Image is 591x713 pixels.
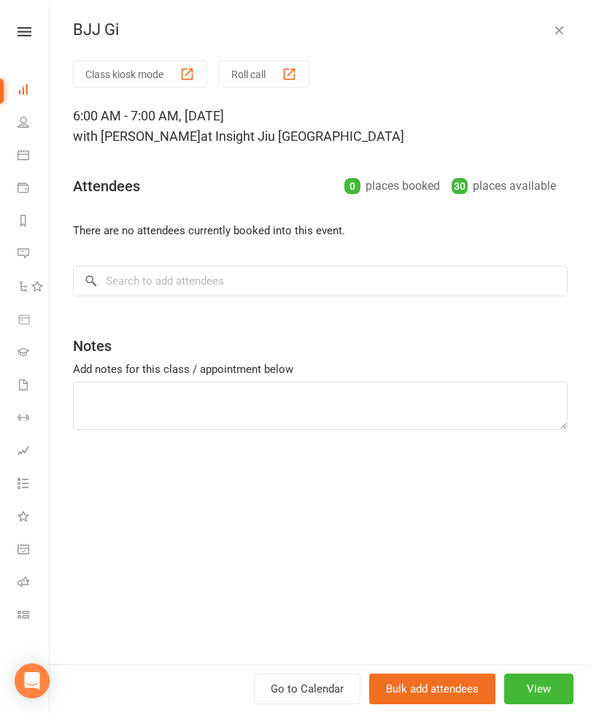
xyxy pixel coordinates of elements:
[50,20,591,39] div: BJJ Gi
[201,128,404,144] span: at Insight Jiu [GEOGRAPHIC_DATA]
[18,567,50,600] a: Roll call kiosk mode
[15,663,50,698] div: Open Intercom Messenger
[73,336,112,356] div: Notes
[73,361,568,378] div: Add notes for this class / appointment below
[73,222,568,239] li: There are no attendees currently booked into this event.
[452,178,468,194] div: 30
[452,176,556,196] div: places available
[344,178,360,194] div: 0
[18,173,50,206] a: Payments
[73,266,568,296] input: Search to add attendees
[369,674,495,704] button: Bulk add attendees
[73,106,568,147] div: 6:00 AM - 7:00 AM, [DATE]
[18,600,50,633] a: Class kiosk mode
[18,436,50,469] a: Assessments
[18,140,50,173] a: Calendar
[18,206,50,239] a: Reports
[18,304,50,337] a: Product Sales
[73,128,201,144] span: with [PERSON_NAME]
[18,74,50,107] a: Dashboard
[344,176,440,196] div: places booked
[73,61,207,88] button: Class kiosk mode
[219,61,309,88] button: Roll call
[504,674,573,704] button: View
[18,501,50,534] a: What's New
[254,674,360,704] a: Go to Calendar
[18,107,50,140] a: People
[18,534,50,567] a: General attendance kiosk mode
[73,176,140,196] div: Attendees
